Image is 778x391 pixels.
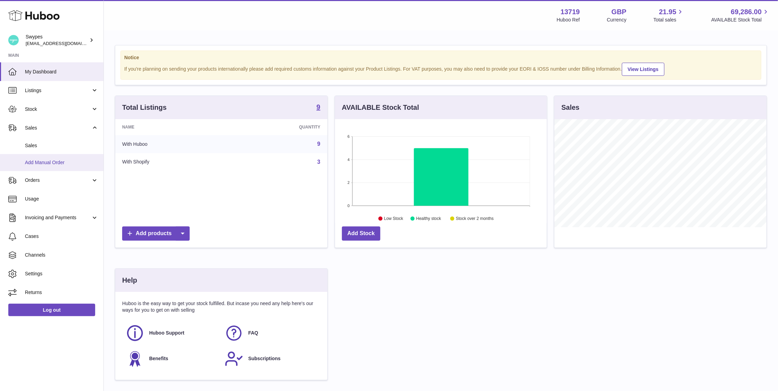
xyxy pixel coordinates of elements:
[149,330,184,336] span: Huboo Support
[347,204,350,208] text: 0
[122,300,320,313] p: Huboo is the easy way to get your stock fulfilled. But incase you need any help here's our ways f...
[25,177,91,184] span: Orders
[653,7,684,23] a: 21.95 Total sales
[416,216,441,221] text: Healthy stock
[25,87,91,94] span: Listings
[26,41,102,46] span: [EMAIL_ADDRESS][DOMAIN_NAME]
[26,34,88,47] div: Swypes
[456,216,494,221] text: Stock over 2 months
[149,355,168,362] span: Benefits
[25,214,91,221] span: Invoicing and Payments
[8,35,19,45] img: hello@swypes.co.uk
[25,142,98,149] span: Sales
[317,159,320,165] a: 3
[126,349,218,368] a: Benefits
[25,252,98,258] span: Channels
[557,17,580,23] div: Huboo Ref
[25,69,98,75] span: My Dashboard
[347,134,350,139] text: 6
[25,196,98,202] span: Usage
[124,62,758,76] div: If you're planning on sending your products internationally please add required customs informati...
[122,276,137,285] h3: Help
[8,304,95,316] a: Log out
[25,289,98,296] span: Returns
[612,7,626,17] strong: GBP
[115,119,229,135] th: Name
[225,349,317,368] a: Subscriptions
[347,181,350,185] text: 2
[317,104,320,112] a: 9
[342,226,380,241] a: Add Stock
[248,355,280,362] span: Subscriptions
[653,17,684,23] span: Total sales
[225,324,317,343] a: FAQ
[384,216,404,221] text: Low Stock
[561,7,580,17] strong: 13719
[317,141,320,147] a: 9
[229,119,327,135] th: Quantity
[115,135,229,153] td: With Huboo
[347,158,350,162] text: 4
[124,54,758,61] strong: Notice
[25,270,98,277] span: Settings
[25,106,91,113] span: Stock
[248,330,258,336] span: FAQ
[126,324,218,343] a: Huboo Support
[622,63,664,76] a: View Listings
[317,104,320,110] strong: 9
[25,159,98,166] span: Add Manual Order
[711,7,770,23] a: 69,286.00 AVAILABLE Stock Total
[122,103,167,112] h3: Total Listings
[731,7,762,17] span: 69,286.00
[659,7,676,17] span: 21.95
[607,17,627,23] div: Currency
[122,226,190,241] a: Add products
[25,125,91,131] span: Sales
[561,103,579,112] h3: Sales
[342,103,419,112] h3: AVAILABLE Stock Total
[711,17,770,23] span: AVAILABLE Stock Total
[115,153,229,171] td: With Shopify
[25,233,98,240] span: Cases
